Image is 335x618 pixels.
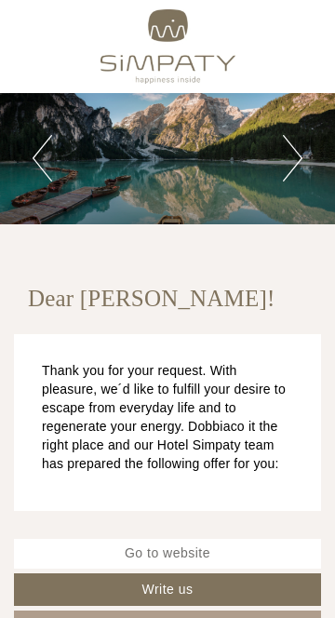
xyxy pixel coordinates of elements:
[283,135,302,181] button: Next
[14,573,321,606] a: Write us
[42,362,293,474] p: Thank you for your request. With pleasure, we´d like to fulfill your desire to escape from everyd...
[33,135,52,181] button: Previous
[14,539,321,569] a: Go to website
[28,286,275,312] h1: Dear [PERSON_NAME]!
